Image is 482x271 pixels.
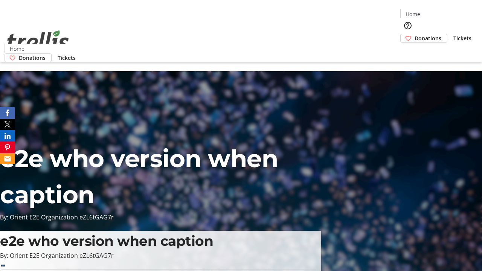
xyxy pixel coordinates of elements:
[400,43,415,58] button: Cart
[58,54,76,62] span: Tickets
[400,34,447,43] a: Donations
[415,34,441,42] span: Donations
[5,45,29,53] a: Home
[5,53,52,62] a: Donations
[10,45,24,53] span: Home
[19,54,46,62] span: Donations
[400,18,415,33] button: Help
[52,54,82,62] a: Tickets
[406,10,420,18] span: Home
[401,10,425,18] a: Home
[447,34,477,42] a: Tickets
[5,22,72,59] img: Orient E2E Organization eZL6tGAG7r's Logo
[453,34,471,42] span: Tickets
